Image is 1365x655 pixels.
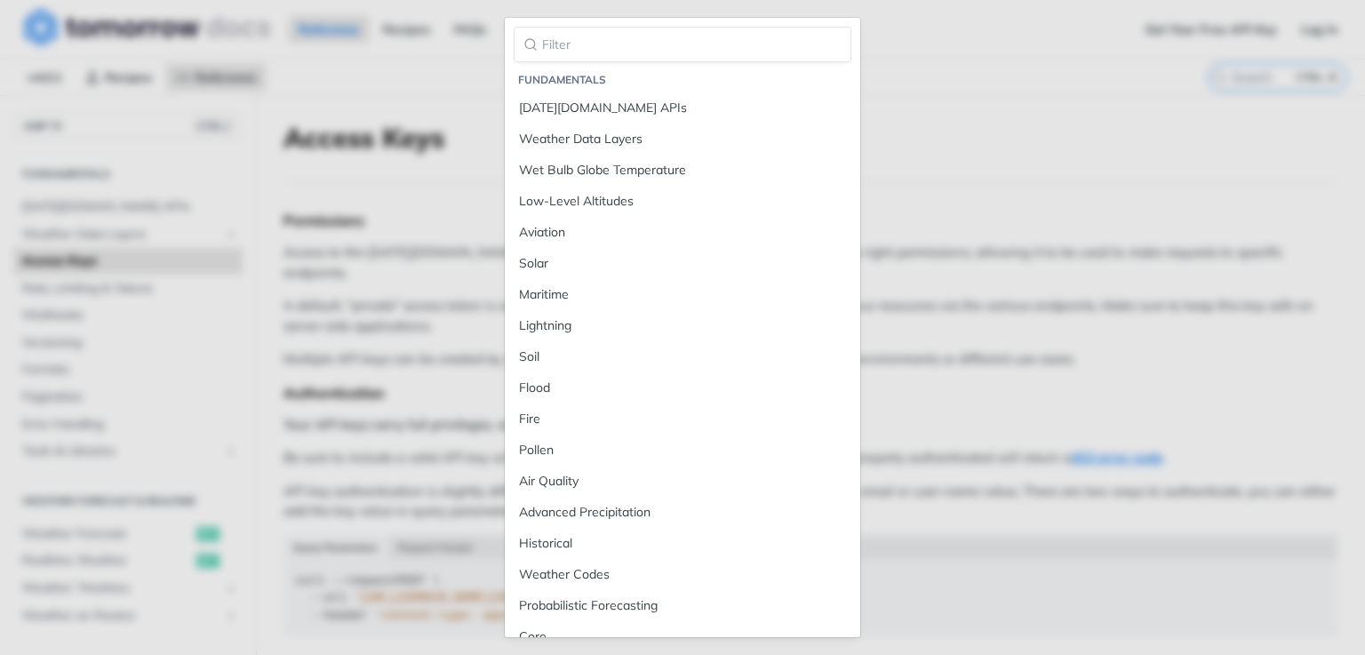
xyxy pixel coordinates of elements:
div: Wet Bulb Globe Temperature [519,161,846,180]
a: Weather Data Layers [514,124,851,154]
div: Aviation [519,223,846,242]
a: Lightning [514,311,851,340]
a: Pollen [514,435,851,465]
div: Weather Codes [519,565,846,584]
a: Air Quality [514,467,851,496]
a: Low-Level Altitudes [514,187,851,216]
div: Flood [519,379,846,397]
a: Maritime [514,280,851,309]
a: Wet Bulb Globe Temperature [514,156,851,185]
div: Advanced Precipitation [519,503,846,522]
div: Lightning [519,316,846,335]
div: Fire [519,410,846,428]
a: Core [514,622,851,651]
li: Fundamentals [518,71,851,89]
a: Soil [514,342,851,371]
div: Soil [519,347,846,366]
input: Filter [514,27,851,62]
a: Fire [514,404,851,434]
div: Maritime [519,285,846,304]
a: Solar [514,249,851,278]
div: Historical [519,534,846,553]
div: Probabilistic Forecasting [519,596,846,615]
div: Core [519,627,846,646]
a: Probabilistic Forecasting [514,591,851,620]
a: [DATE][DOMAIN_NAME] APIs [514,93,851,123]
a: Weather Codes [514,560,851,589]
a: Advanced Precipitation [514,498,851,527]
div: Pollen [519,441,846,459]
div: Low-Level Altitudes [519,192,846,211]
div: Solar [519,254,846,273]
div: [DATE][DOMAIN_NAME] APIs [519,99,846,117]
a: Aviation [514,218,851,247]
div: Weather Data Layers [519,130,846,148]
a: Historical [514,529,851,558]
div: Air Quality [519,472,846,491]
a: Flood [514,373,851,403]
